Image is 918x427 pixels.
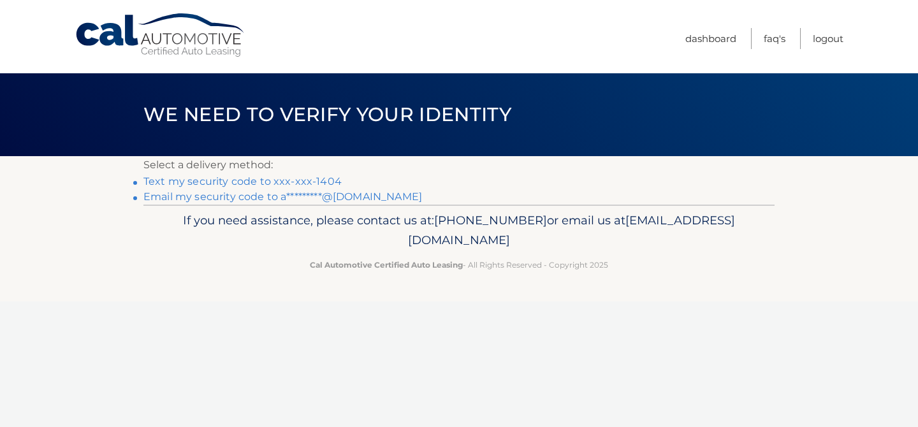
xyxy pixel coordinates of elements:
[143,103,511,126] span: We need to verify your identity
[143,175,342,187] a: Text my security code to xxx-xxx-1404
[143,191,422,203] a: Email my security code to a*********@[DOMAIN_NAME]
[143,156,775,174] p: Select a delivery method:
[75,13,247,58] a: Cal Automotive
[434,213,547,228] span: [PHONE_NUMBER]
[152,210,766,251] p: If you need assistance, please contact us at: or email us at
[685,28,736,49] a: Dashboard
[813,28,843,49] a: Logout
[152,258,766,271] p: - All Rights Reserved - Copyright 2025
[310,260,463,270] strong: Cal Automotive Certified Auto Leasing
[764,28,785,49] a: FAQ's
